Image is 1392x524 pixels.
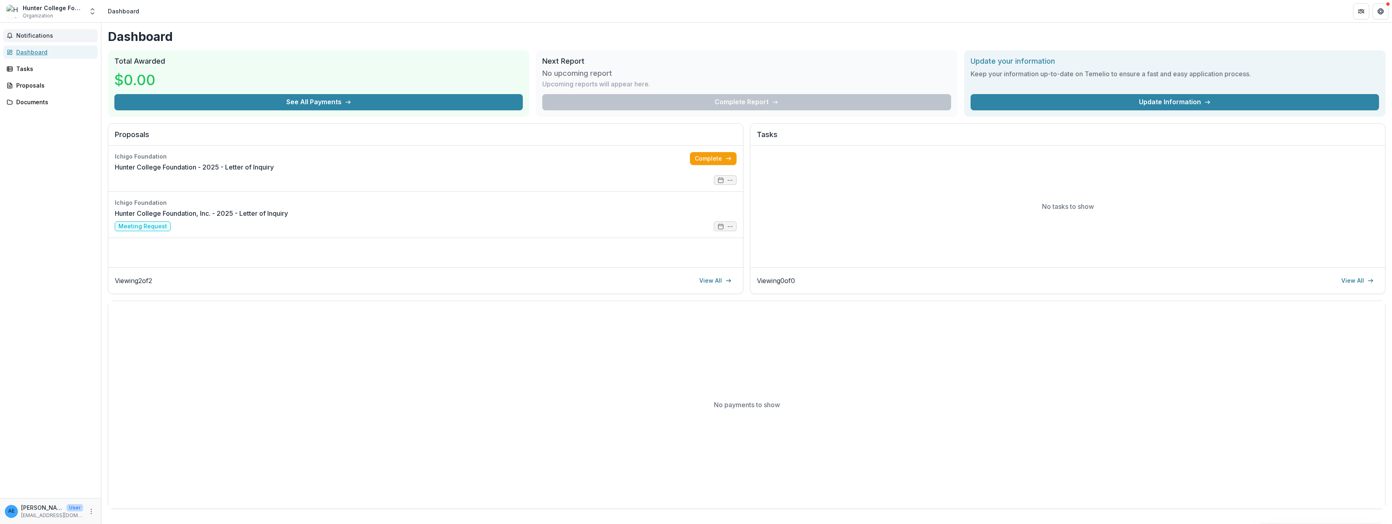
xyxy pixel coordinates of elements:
span: Notifications [16,32,95,39]
button: Notifications [3,29,98,42]
button: Partners [1353,3,1369,19]
p: Viewing 0 of 0 [757,276,795,286]
h3: $0.00 [114,69,175,91]
a: Proposals [3,79,98,92]
img: Hunter College Foundation, Inc. [6,5,19,18]
nav: breadcrumb [105,5,142,17]
div: Dashboard [108,7,139,15]
div: No payments to show [108,301,1385,509]
div: Hunter College Foundation, Inc. [23,4,84,12]
a: Documents [3,95,98,109]
button: More [86,507,96,516]
h2: Update your information [971,57,1379,66]
h3: No upcoming report [542,69,612,78]
p: Upcoming reports will appear here. [542,79,650,89]
button: Open entity switcher [87,3,98,19]
p: [PERSON_NAME] [21,503,63,512]
h2: Total Awarded [114,57,523,66]
a: Hunter College Foundation - 2025 - Letter of Inquiry [115,162,274,172]
p: Viewing 2 of 2 [115,276,152,286]
div: Proposals [16,81,91,90]
a: Complete [690,152,737,165]
button: See All Payments [114,94,523,110]
h1: Dashboard [108,29,1386,44]
p: User [67,504,83,511]
h2: Tasks [757,130,1379,146]
h2: Proposals [115,130,737,146]
a: Update Information [971,94,1379,110]
div: Documents [16,98,91,106]
button: Get Help [1373,3,1389,19]
a: Tasks [3,62,98,75]
span: Organization [23,12,53,19]
div: Tasks [16,64,91,73]
h2: Next Report [542,57,951,66]
div: Alexis L. Eggleton [8,509,15,514]
a: Dashboard [3,45,98,59]
a: Hunter College Foundation, Inc. - 2025 - Letter of Inquiry [115,208,288,218]
p: No tasks to show [1042,202,1094,211]
p: [EMAIL_ADDRESS][DOMAIN_NAME] [21,512,83,519]
a: View All [1336,274,1379,287]
div: Dashboard [16,48,91,56]
h3: Keep your information up-to-date on Temelio to ensure a fast and easy application process. [971,69,1379,79]
a: View All [694,274,737,287]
